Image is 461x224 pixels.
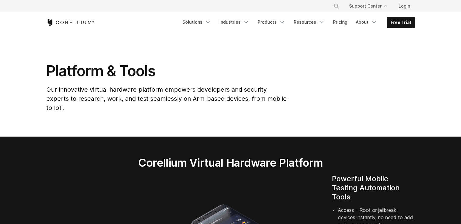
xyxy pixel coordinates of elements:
a: Corellium Home [46,19,95,26]
div: Navigation Menu [179,17,415,28]
h4: Powerful Mobile Testing Automation Tools [332,174,415,202]
a: Solutions [179,17,215,28]
a: Pricing [329,17,351,28]
a: Resources [290,17,328,28]
a: Free Trial [387,17,415,28]
span: Our innovative virtual hardware platform empowers developers and security experts to research, wo... [46,86,287,111]
div: Navigation Menu [326,1,415,12]
button: Search [331,1,342,12]
a: Products [254,17,289,28]
h2: Corellium Virtual Hardware Platform [110,156,351,169]
a: Industries [216,17,253,28]
a: Support Center [344,1,391,12]
a: Login [394,1,415,12]
h1: Platform & Tools [46,62,288,80]
a: About [352,17,381,28]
